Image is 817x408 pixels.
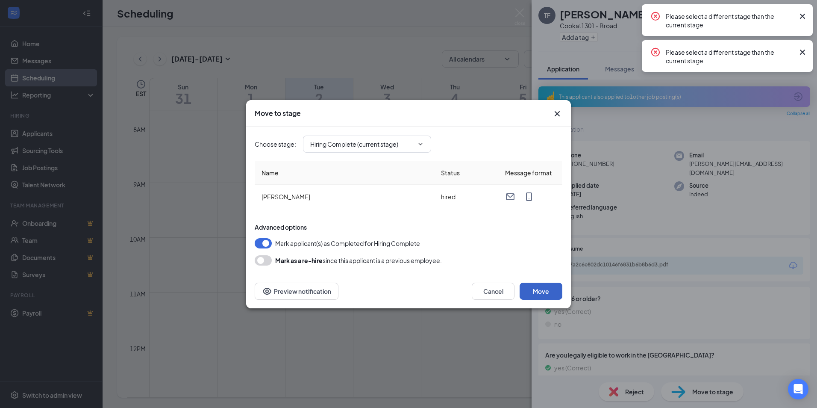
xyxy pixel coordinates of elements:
h3: Move to stage [255,109,301,118]
div: Advanced options [255,223,562,231]
div: Open Intercom Messenger [788,379,808,399]
span: Choose stage : [255,139,296,149]
button: Cancel [472,283,514,300]
b: Mark as a re-hire [275,257,323,264]
svg: Cross [552,109,562,119]
svg: CrossCircle [650,11,661,21]
svg: Cross [797,11,808,21]
div: Please select a different stage than the current stage [666,47,794,65]
button: Preview notificationEye [255,283,338,300]
svg: Cross [797,47,808,57]
span: [PERSON_NAME] [262,193,310,201]
th: Name [255,161,434,185]
button: Move [520,283,562,300]
button: Close [552,109,562,119]
th: Status [434,161,498,185]
svg: MobileSms [524,192,534,202]
th: Message format [498,161,562,185]
svg: ChevronDown [417,141,424,148]
td: hired [434,185,498,209]
div: Please select a different stage than the current stage [666,11,794,29]
svg: Eye [262,286,272,296]
div: since this applicant is a previous employee. [275,255,442,266]
svg: CrossCircle [650,47,661,57]
span: Mark applicant(s) as Completed for Hiring Complete [275,238,420,248]
svg: Email [505,192,515,202]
